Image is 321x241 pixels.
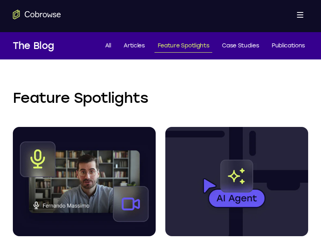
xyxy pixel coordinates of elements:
a: Publications [268,39,308,53]
img: Voice and Video [13,127,156,236]
h2: Feature Spotlights [13,88,308,108]
a: Articles [120,39,148,53]
a: Case Studies [219,39,262,53]
a: All [102,39,114,53]
a: Feature Spotlights [154,39,213,53]
img: AI Virtual Agent Co-browse [165,127,308,236]
a: Go to the home page [13,10,61,19]
h1: The Blog [13,39,54,53]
